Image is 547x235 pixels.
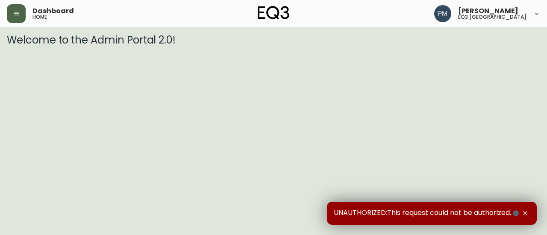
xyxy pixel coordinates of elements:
h3: Welcome to the Admin Portal 2.0! [7,34,540,46]
h5: eq3 [GEOGRAPHIC_DATA] [458,15,526,20]
img: 0a7c5790205149dfd4c0ba0a3a48f705 [434,5,451,22]
img: logo [258,6,289,20]
span: UNAUTHORIZED:This request could not be authorized. [334,209,521,218]
h5: home [32,15,47,20]
span: [PERSON_NAME] [458,8,518,15]
span: Dashboard [32,8,74,15]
